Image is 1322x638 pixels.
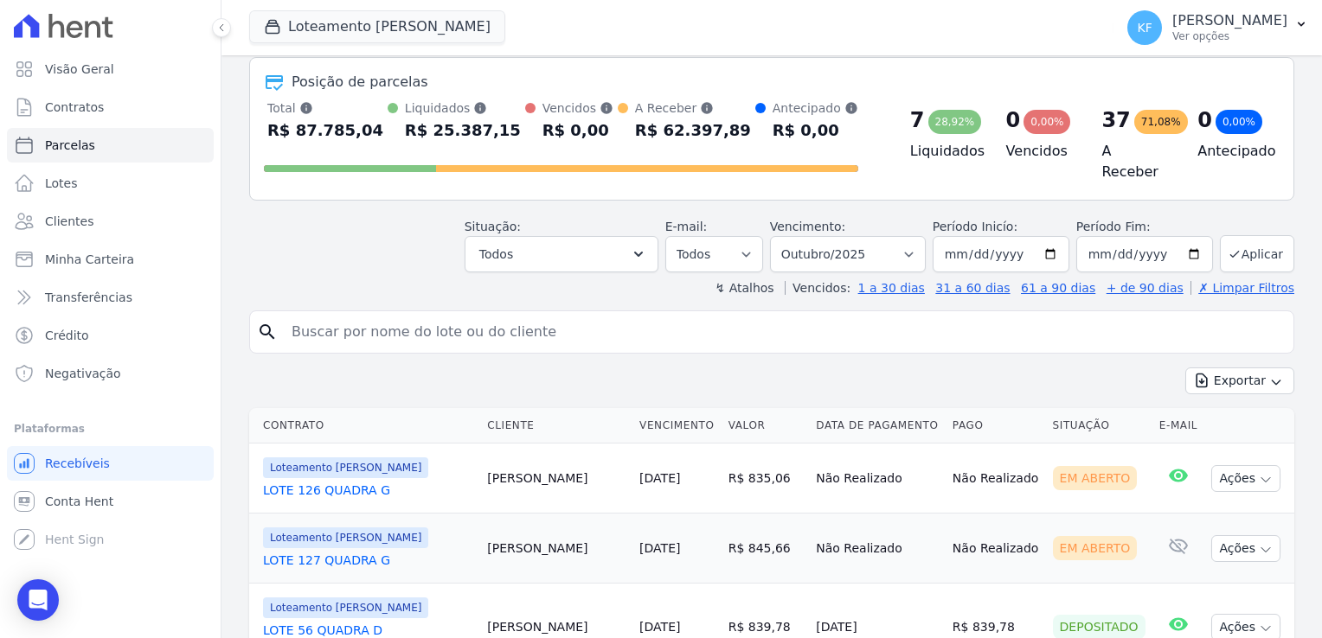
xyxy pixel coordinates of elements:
[263,597,428,618] span: Loteamento [PERSON_NAME]
[7,242,214,277] a: Minha Carteira
[45,289,132,306] span: Transferências
[635,99,751,117] div: A Receber
[809,443,946,514] td: Não Realizado
[715,281,773,295] label: ↯ Atalhos
[1134,110,1188,134] div: 71,08%
[946,408,1046,443] th: Pago
[1107,281,1184,295] a: + de 90 dias
[257,322,278,342] i: search
[910,106,925,134] div: 7
[465,236,658,272] button: Todos
[7,484,214,519] a: Conta Hent
[935,281,1010,295] a: 31 a 60 dias
[635,117,751,144] div: R$ 62.397,89
[7,318,214,353] a: Crédito
[1211,465,1280,492] button: Ações
[292,72,428,93] div: Posição de parcelas
[632,408,722,443] th: Vencimento
[263,482,473,499] a: LOTE 126 QUADRA G
[281,315,1287,349] input: Buscar por nome do lote ou do cliente
[45,493,113,510] span: Conta Hent
[773,99,858,117] div: Antecipado
[267,117,383,144] div: R$ 87.785,04
[1101,106,1130,134] div: 37
[7,90,214,124] a: Contratos
[1006,141,1075,162] h4: Vencidos
[17,579,59,621] div: Open Intercom Messenger
[1190,281,1294,295] a: ✗ Limpar Filtros
[7,128,214,163] a: Parcelas
[14,418,207,439] div: Plataformas
[45,365,121,382] span: Negativação
[1197,141,1266,162] h4: Antecipado
[465,220,521,233] label: Situação:
[1101,141,1170,182] h4: A Receber
[1137,22,1152,34] span: KF
[45,327,89,344] span: Crédito
[639,620,680,634] a: [DATE]
[249,10,505,43] button: Loteamento [PERSON_NAME]
[639,471,680,485] a: [DATE]
[933,220,1017,233] label: Período Inicío:
[480,514,632,584] td: [PERSON_NAME]
[480,443,632,514] td: [PERSON_NAME]
[946,514,1046,584] td: Não Realizado
[7,166,214,201] a: Lotes
[45,175,78,192] span: Lotes
[928,110,982,134] div: 28,92%
[1152,408,1204,443] th: E-mail
[45,99,104,116] span: Contratos
[7,52,214,86] a: Visão Geral
[7,446,214,481] a: Recebíveis
[1021,281,1095,295] a: 61 a 90 dias
[479,244,513,265] span: Todos
[263,527,428,548] span: Loteamento [PERSON_NAME]
[1053,536,1138,560] div: Em Aberto
[809,408,946,443] th: Data de Pagamento
[45,137,95,154] span: Parcelas
[910,141,979,162] h4: Liquidados
[542,99,613,117] div: Vencidos
[480,408,632,443] th: Cliente
[1185,367,1294,394] button: Exportar
[542,117,613,144] div: R$ 0,00
[267,99,383,117] div: Total
[639,541,680,555] a: [DATE]
[770,220,845,233] label: Vencimento:
[722,408,810,443] th: Valor
[773,117,858,144] div: R$ 0,00
[1197,106,1212,134] div: 0
[785,281,850,295] label: Vencidos:
[7,280,214,315] a: Transferências
[1172,29,1287,43] p: Ver opções
[405,117,521,144] div: R$ 25.387,15
[858,281,925,295] a: 1 a 30 dias
[45,251,134,268] span: Minha Carteira
[1220,235,1294,272] button: Aplicar
[1216,110,1262,134] div: 0,00%
[722,443,810,514] td: R$ 835,06
[1024,110,1070,134] div: 0,00%
[7,204,214,239] a: Clientes
[7,356,214,391] a: Negativação
[809,514,946,584] td: Não Realizado
[722,514,810,584] td: R$ 845,66
[946,443,1046,514] td: Não Realizado
[1172,12,1287,29] p: [PERSON_NAME]
[45,455,110,472] span: Recebíveis
[1053,466,1138,490] div: Em Aberto
[1076,218,1213,236] label: Período Fim:
[263,552,473,569] a: LOTE 127 QUADRA G
[45,61,114,78] span: Visão Geral
[405,99,521,117] div: Liquidados
[1211,535,1280,562] button: Ações
[45,213,93,230] span: Clientes
[665,220,708,233] label: E-mail:
[1046,408,1152,443] th: Situação
[1113,3,1322,52] button: KF [PERSON_NAME] Ver opções
[249,408,480,443] th: Contrato
[263,457,428,478] span: Loteamento [PERSON_NAME]
[1006,106,1021,134] div: 0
